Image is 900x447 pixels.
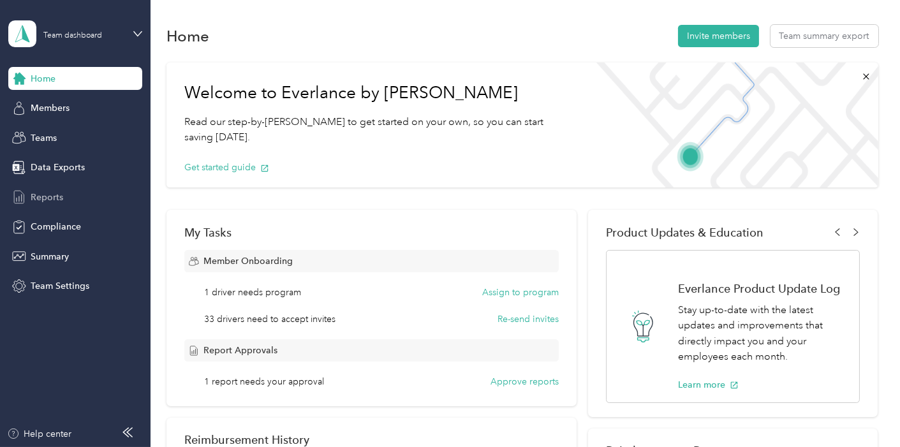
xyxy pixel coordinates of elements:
span: Teams [31,131,57,145]
span: Data Exports [31,161,85,174]
p: Read our step-by-[PERSON_NAME] to get started on your own, so you can start saving [DATE]. [184,114,567,145]
span: 1 report needs your approval [204,375,324,388]
button: Help center [7,427,72,441]
span: Product Updates & Education [606,226,764,239]
span: Home [31,72,55,85]
span: Report Approvals [203,344,277,357]
div: Team dashboard [43,32,102,40]
h2: Reimbursement History [184,433,309,446]
p: Stay up-to-date with the latest updates and improvements that directly impact you and your employ... [678,302,846,365]
span: Team Settings [31,279,89,293]
span: Reports [31,191,63,204]
button: Invite members [678,25,759,47]
iframe: Everlance-gr Chat Button Frame [829,376,900,447]
button: Learn more [678,378,739,392]
span: Summary [31,250,69,263]
h1: Home [166,29,209,43]
span: 33 drivers need to accept invites [204,312,336,326]
button: Get started guide [184,161,269,174]
button: Approve reports [491,375,559,388]
h1: Welcome to Everlance by [PERSON_NAME] [184,83,567,103]
button: Team summary export [771,25,878,47]
img: Welcome to everlance [585,62,878,187]
span: 1 driver needs program [204,286,301,299]
span: Members [31,101,70,115]
div: My Tasks [184,226,559,239]
h1: Everlance Product Update Log [678,282,846,295]
span: Compliance [31,220,81,233]
button: Re-send invites [498,312,559,326]
button: Assign to program [482,286,559,299]
span: Member Onboarding [203,254,293,268]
